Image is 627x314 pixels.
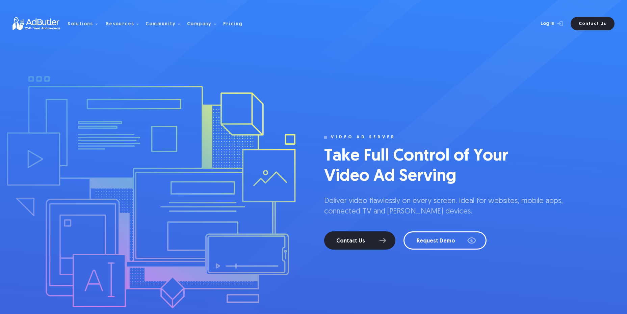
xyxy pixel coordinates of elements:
[187,22,212,27] div: Company
[68,22,93,27] div: Solutions
[324,196,579,217] p: Deliver video flawlessly on every screen. Ideal for websites, mobile apps, connected TV and [PERS...
[146,22,176,27] div: Community
[324,146,527,187] h1: Take Full Control of Your Video Ad Serving
[223,22,243,27] div: Pricing
[324,231,395,250] a: Contact Us
[223,21,248,27] a: Pricing
[571,17,615,30] a: Contact Us
[523,17,567,30] a: Log In
[331,135,396,140] div: video ad server
[106,22,134,27] div: Resources
[403,231,487,250] a: Request Demo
